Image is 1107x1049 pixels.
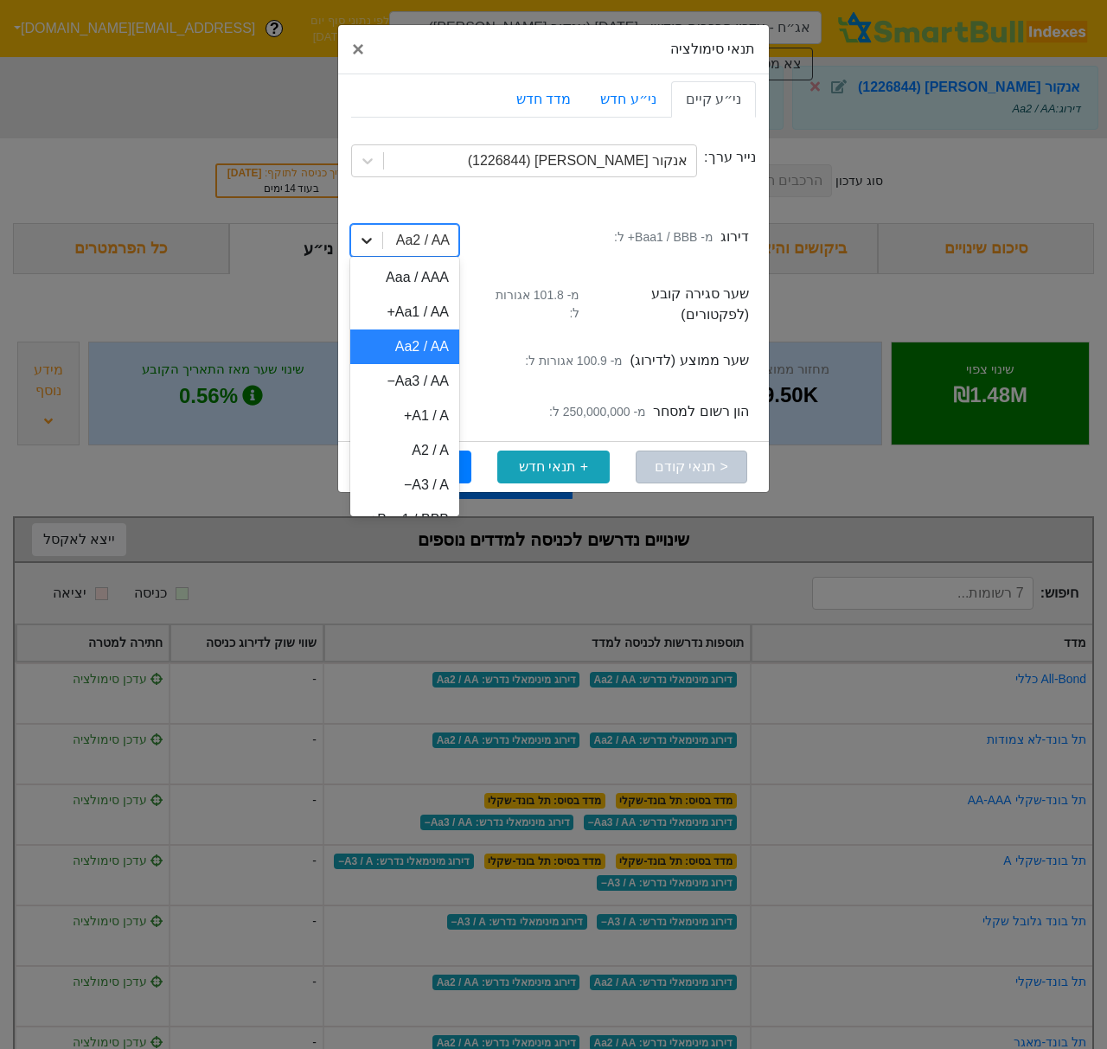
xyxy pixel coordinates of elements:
a: מדד חדש [502,81,585,118]
label: שער סגירה קובע (לפקטורים) [479,284,749,325]
div: A3 / A− [350,468,459,502]
label: הון רשום למסחר [542,401,749,422]
button: + תנאי חדש [497,451,609,483]
small: מ- 250,000,000 ל: [549,403,646,421]
label: נייר ערך: [704,147,756,168]
div: תנאי סימולציה [338,25,769,74]
small: מ- 100.9 אגורות ל: [525,352,623,370]
div: Aa1 / AA+ [350,295,459,329]
div: אנקור [PERSON_NAME] (1226844) [468,150,688,171]
div: A1 / A+ [350,399,459,433]
div: Aaa / AAA [350,260,459,295]
div: Aa3 / AA− [350,364,459,399]
label: דירוג [607,227,749,247]
a: ני״ע קיים [671,81,756,118]
a: ני״ע חדש [585,81,670,118]
div: Aa2 / AA [350,329,459,364]
label: שער ממוצע (לדירוג) [518,350,749,371]
div: Aa2 / AA [396,230,450,251]
small: מ- 101.8 אגורות ל: [486,286,579,323]
span: × [352,37,364,61]
div: A2 / A [350,433,459,468]
button: < תנאי קודם [636,451,747,483]
div: Baa1 / BBB+ [350,502,459,537]
small: מ- Baa1 / BBB+ ל: [614,228,713,246]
